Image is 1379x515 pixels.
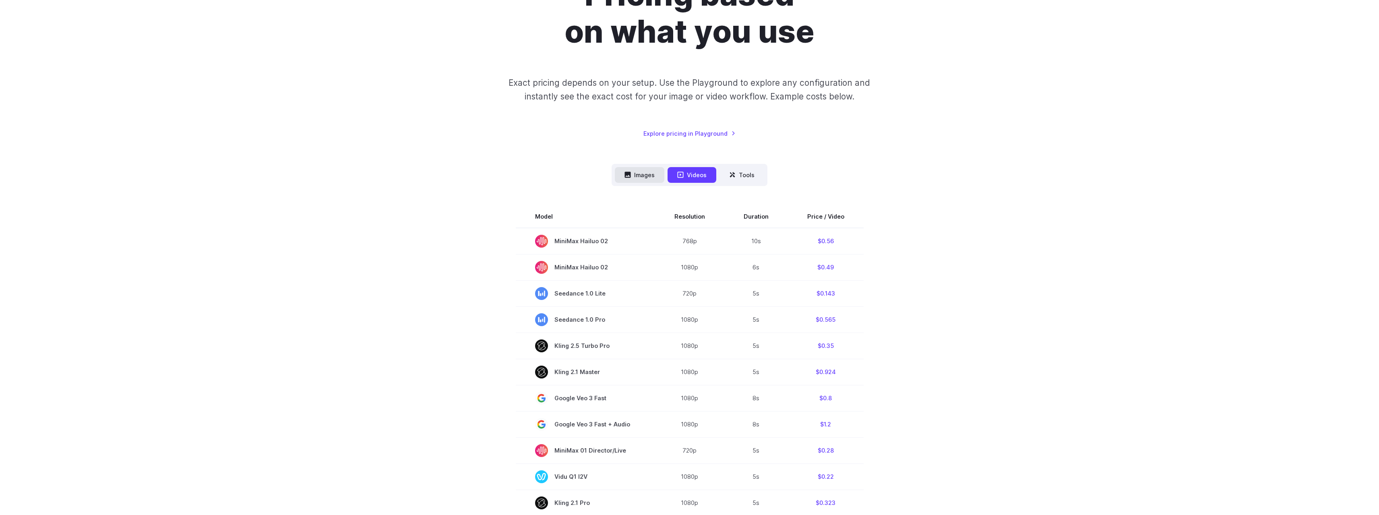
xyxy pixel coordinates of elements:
td: 10s [724,228,788,254]
td: $0.56 [788,228,864,254]
span: MiniMax 01 Director/Live [535,444,636,457]
span: MiniMax Hailuo 02 [535,235,636,248]
td: 8s [724,385,788,411]
td: $0.143 [788,280,864,306]
td: 1080p [655,306,724,333]
span: MiniMax Hailuo 02 [535,261,636,274]
td: $0.22 [788,463,864,490]
td: 1080p [655,411,724,437]
td: 5s [724,306,788,333]
span: Vidu Q1 I2V [535,470,636,483]
td: 5s [724,333,788,359]
td: 8s [724,411,788,437]
span: Seedance 1.0 Pro [535,313,636,326]
td: 720p [655,280,724,306]
button: Videos [668,167,716,183]
th: Duration [724,205,788,228]
td: 5s [724,437,788,463]
td: $0.35 [788,333,864,359]
td: 5s [724,280,788,306]
td: 768p [655,228,724,254]
td: $0.924 [788,359,864,385]
span: Google Veo 3 Fast [535,392,636,405]
button: Tools [719,167,764,183]
a: Explore pricing in Playground [643,129,736,138]
td: 1080p [655,359,724,385]
th: Price / Video [788,205,864,228]
td: 6s [724,254,788,280]
td: 720p [655,437,724,463]
td: $0.28 [788,437,864,463]
span: Kling 2.1 Master [535,366,636,378]
td: 1080p [655,385,724,411]
th: Resolution [655,205,724,228]
p: Exact pricing depends on your setup. Use the Playground to explore any configuration and instantl... [493,76,885,103]
span: Google Veo 3 Fast + Audio [535,418,636,431]
th: Model [516,205,655,228]
td: 5s [724,359,788,385]
button: Images [615,167,664,183]
td: $0.49 [788,254,864,280]
td: $0.8 [788,385,864,411]
td: $0.565 [788,306,864,333]
td: 1080p [655,254,724,280]
span: Kling 2.5 Turbo Pro [535,339,636,352]
td: 1080p [655,333,724,359]
td: 1080p [655,463,724,490]
span: Seedance 1.0 Lite [535,287,636,300]
td: 5s [724,463,788,490]
td: $1.2 [788,411,864,437]
span: Kling 2.1 Pro [535,496,636,509]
